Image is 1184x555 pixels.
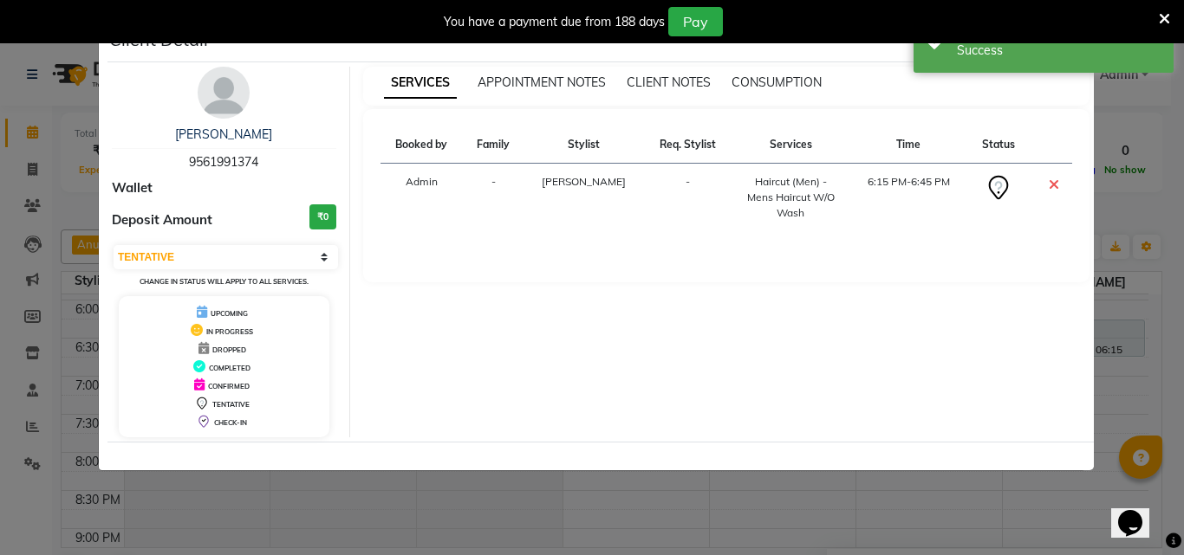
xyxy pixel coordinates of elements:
span: CLIENT NOTES [627,74,711,90]
div: Success [957,42,1161,60]
th: Booked by [381,126,464,164]
span: APPOINTMENT NOTES [478,74,606,90]
td: - [463,164,524,232]
td: 6:15 PM-6:45 PM [850,164,968,232]
h3: ₹0 [309,204,336,229]
iframe: chat widget [1111,486,1167,538]
small: Change in status will apply to all services. [140,277,309,286]
span: UPCOMING [211,309,248,318]
th: Family [463,126,524,164]
a: [PERSON_NAME] [175,126,272,142]
div: Haircut (Men) - Mens Haircut W/O Wash [742,174,840,221]
span: DROPPED [212,345,246,354]
th: Stylist [524,126,644,164]
span: CONFIRMED [208,382,250,390]
div: You have a payment due from 188 days [444,13,665,31]
span: COMPLETED [209,364,250,372]
button: Pay [668,7,723,36]
td: - [644,164,732,232]
th: Req. Stylist [644,126,732,164]
span: [PERSON_NAME] [542,175,626,188]
th: Time [850,126,968,164]
img: avatar [198,67,250,119]
span: SERVICES [384,68,457,99]
th: Services [732,126,850,164]
th: Status [967,126,1029,164]
span: Wallet [112,178,153,198]
span: CHECK-IN [214,418,247,427]
span: CONSUMPTION [732,74,822,90]
span: Deposit Amount [112,210,212,230]
span: 9561991374 [189,154,258,170]
span: IN PROGRESS [206,327,253,336]
span: TENTATIVE [212,400,250,409]
td: Admin [381,164,464,232]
